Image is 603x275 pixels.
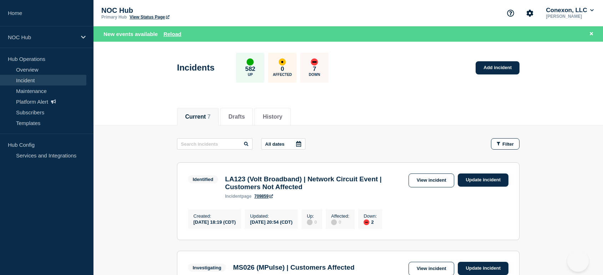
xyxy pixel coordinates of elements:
[307,219,313,225] div: disabled
[544,7,595,14] button: Conexon, LLC
[311,58,318,66] div: down
[279,58,286,66] div: affected
[177,63,214,73] h1: Incidents
[103,31,158,37] span: New events available
[254,194,273,199] a: 709859
[130,15,169,20] a: View Status Page
[101,15,127,20] p: Primary Hub
[503,6,518,21] button: Support
[458,173,508,187] a: Update incident
[207,114,211,120] span: 7
[185,114,211,120] button: Current 7
[273,73,292,77] p: Affected
[544,14,595,19] p: [PERSON_NAME]
[476,61,520,74] a: Add incident
[177,138,253,150] input: Search incidents
[313,66,316,73] p: 7
[331,213,349,219] p: Affected :
[101,6,244,15] p: NOC Hub
[245,66,255,73] p: 582
[522,6,537,21] button: Account settings
[567,250,589,272] iframe: Help Scout Beacon - Open
[247,58,254,66] div: up
[163,31,181,37] button: Reload
[250,219,293,225] div: [DATE] 20:54 (CDT)
[248,73,253,77] p: Up
[281,66,284,73] p: 0
[409,173,455,187] a: View incident
[331,219,349,225] div: 0
[458,262,508,275] a: Update incident
[261,138,305,150] button: All dates
[491,138,520,150] button: Filter
[225,175,405,191] h3: LA123 (Volt Broadband) | Network Circuit Event | Customers Not Affected
[263,114,282,120] button: History
[307,219,317,225] div: 0
[364,219,369,225] div: down
[250,213,293,219] p: Updated :
[193,213,236,219] p: Created :
[502,141,514,147] span: Filter
[364,213,377,219] p: Down :
[188,264,226,272] span: Investigating
[225,194,242,199] span: incident
[309,73,320,77] p: Down
[8,34,76,40] p: NOC Hub
[265,141,284,147] p: All dates
[331,219,337,225] div: disabled
[225,194,252,199] p: page
[307,213,317,219] p: Up :
[228,114,245,120] button: Drafts
[233,264,354,271] h3: MS026 (MPulse) | Customers Affected
[193,219,236,225] div: [DATE] 18:19 (CDT)
[364,219,377,225] div: 2
[188,175,218,183] span: Identified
